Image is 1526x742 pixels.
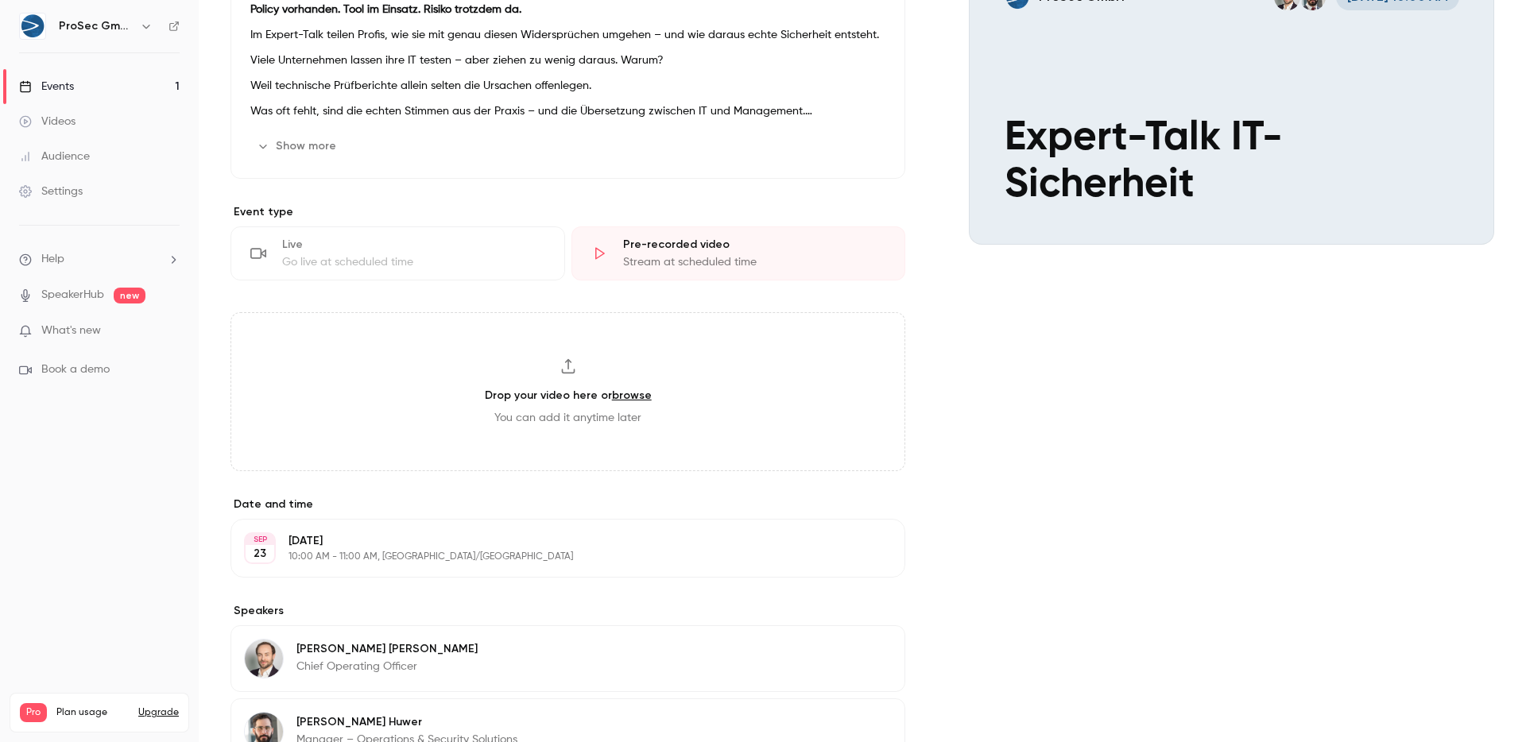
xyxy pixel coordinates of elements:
[623,254,886,270] div: Stream at scheduled time
[289,551,821,563] p: 10:00 AM - 11:00 AM, [GEOGRAPHIC_DATA]/[GEOGRAPHIC_DATA]
[20,703,47,722] span: Pro
[59,18,134,34] h6: ProSec GmbH
[41,287,104,303] a: SpeakerHub
[114,288,145,303] span: new
[230,204,905,220] p: Event type
[250,51,885,70] p: Viele Unternehmen lassen ihre IT testen – aber ziehen zu wenig daraus. Warum?
[282,237,545,253] div: Live
[623,237,886,253] div: Pre-recorded video
[230,625,905,692] div: Christoph Ludwig[PERSON_NAME] [PERSON_NAME]Chief Operating Officer
[250,76,885,95] p: Weil technische Prüfberichte allein selten die Ursachen offenlegen.
[230,497,905,512] label: Date and time
[138,706,179,719] button: Upgrade
[571,226,906,280] div: Pre-recorded videoStream at scheduled time
[246,534,274,545] div: SEP
[230,226,565,280] div: LiveGo live at scheduled time
[296,659,478,674] p: Chief Operating Officer
[254,546,266,562] p: 23
[41,323,101,339] span: What's new
[485,387,652,404] h3: Drop your video here or
[41,251,64,268] span: Help
[296,714,517,730] p: [PERSON_NAME] Huwer
[250,102,885,121] p: Was oft fehlt, sind die echten Stimmen aus der Praxis – und die Übersetzung zwischen IT und Manag...
[19,79,74,95] div: Events
[41,361,110,378] span: Book a demo
[250,25,885,44] p: Im Expert-Talk teilen Profis, wie sie mit genau diesen Widersprüchen umgehen – und wie daraus ech...
[494,410,641,426] span: You can add it anytime later
[230,603,905,619] label: Speakers
[245,640,283,678] img: Christoph Ludwig
[19,251,180,268] li: help-dropdown-opener
[19,184,83,199] div: Settings
[56,706,129,719] span: Plan usage
[250,133,346,159] button: Show more
[612,388,652,402] a: browse
[289,533,821,549] p: [DATE]
[20,14,45,39] img: ProSec GmbH
[19,114,76,129] div: Videos
[282,254,545,270] div: Go live at scheduled time
[19,149,90,164] div: Audience
[296,641,478,657] p: [PERSON_NAME] [PERSON_NAME]
[250,4,521,15] strong: Policy vorhanden. Tool im Einsatz. Risiko trotzdem da.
